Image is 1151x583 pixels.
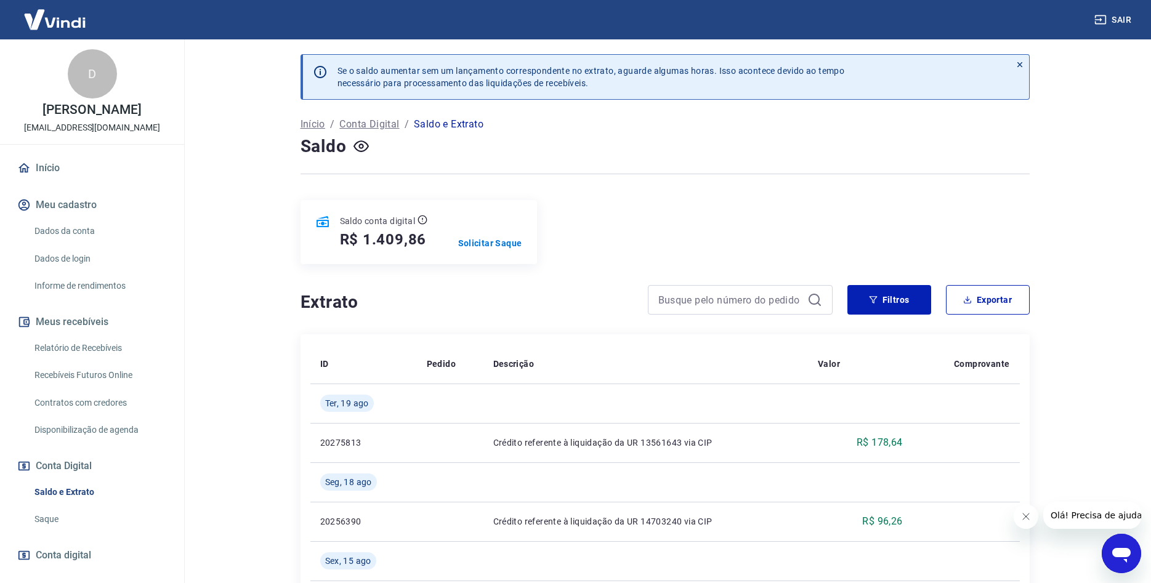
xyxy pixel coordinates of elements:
input: Busque pelo número do pedido [658,291,802,309]
p: Valor [818,358,840,370]
p: 20275813 [320,436,407,449]
p: / [405,117,409,132]
p: R$ 96,26 [862,514,902,529]
iframe: Botão para abrir a janela de mensagens [1102,534,1141,573]
a: Conta Digital [339,117,399,132]
a: Recebíveis Futuros Online [30,363,169,388]
a: Informe de rendimentos [30,273,169,299]
p: [PERSON_NAME] [42,103,141,116]
a: Dados de login [30,246,169,271]
button: Sair [1092,9,1136,31]
p: Saldo e Extrato [414,117,483,132]
p: 20256390 [320,515,407,528]
span: Conta digital [36,547,91,564]
p: R$ 178,64 [857,435,903,450]
p: ID [320,358,329,370]
button: Conta Digital [15,452,169,480]
a: Solicitar Saque [458,237,522,249]
a: Contratos com credores [30,390,169,416]
p: Pedido [427,358,456,370]
span: Ter, 19 ago [325,397,369,409]
iframe: Fechar mensagem [1014,504,1038,529]
div: D [68,49,117,99]
button: Filtros [847,285,931,315]
p: Descrição [493,358,535,370]
h5: R$ 1.409,86 [340,230,427,249]
button: Meu cadastro [15,191,169,219]
p: Crédito referente à liquidação da UR 14703240 via CIP [493,515,798,528]
a: Início [301,117,325,132]
p: Se o saldo aumentar sem um lançamento correspondente no extrato, aguarde algumas horas. Isso acon... [337,65,845,89]
h4: Saldo [301,134,347,159]
img: Vindi [15,1,95,38]
iframe: Mensagem da empresa [1043,502,1141,529]
h4: Extrato [301,290,633,315]
button: Exportar [946,285,1030,315]
span: Sex, 15 ago [325,555,371,567]
span: Olá! Precisa de ajuda? [7,9,103,18]
span: Seg, 18 ago [325,476,372,488]
a: Relatório de Recebíveis [30,336,169,361]
a: Conta digital [15,542,169,569]
p: Crédito referente à liquidação da UR 13561643 via CIP [493,436,798,449]
a: Disponibilização de agenda [30,417,169,443]
p: [EMAIL_ADDRESS][DOMAIN_NAME] [24,121,160,134]
p: / [330,117,334,132]
a: Dados da conta [30,219,169,244]
p: Saldo conta digital [340,215,416,227]
button: Meus recebíveis [15,308,169,336]
a: Saque [30,507,169,532]
a: Saldo e Extrato [30,480,169,505]
p: Comprovante [954,358,1009,370]
a: Início [15,155,169,182]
